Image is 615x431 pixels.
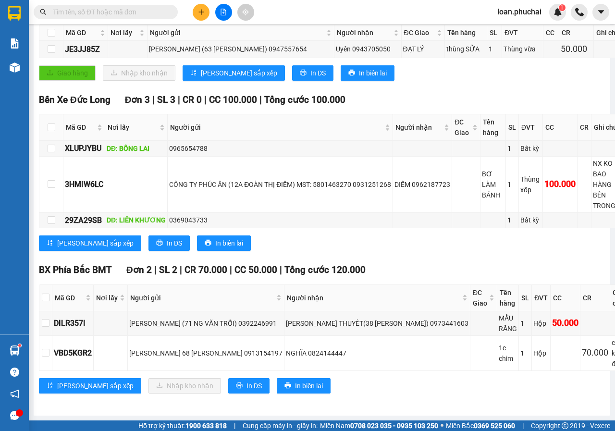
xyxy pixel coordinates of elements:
[489,44,500,54] div: 1
[277,378,331,394] button: printerIn biên lai
[286,318,468,329] div: [PERSON_NAME] THUYẾT(38 [PERSON_NAME]) 0973441603
[580,285,610,311] th: CR
[54,347,92,359] div: VBD5KGR2
[532,285,551,311] th: ĐVT
[544,177,576,191] div: 100.000
[341,65,394,81] button: printerIn biên lai
[92,43,189,56] div: 0986129377
[40,9,47,15] span: search
[66,122,95,133] span: Mã GD
[520,215,541,225] div: Bất kỳ
[533,318,549,329] div: Hộp
[65,178,103,190] div: 3HMIW6LC
[220,9,227,15] span: file-add
[519,114,543,141] th: ĐVT
[522,420,524,431] span: |
[129,348,283,358] div: [PERSON_NAME] 68 [PERSON_NAME] 0913154197
[551,285,580,311] th: CC
[480,114,505,141] th: Tên hàng
[336,44,400,54] div: Uyên 0943705050
[157,94,175,105] span: SL 3
[10,38,20,49] img: solution-icon
[582,346,608,359] div: 70.000
[39,65,96,81] button: uploadGiao hàng
[53,7,166,17] input: Tìm tên, số ĐT hoặc mã đơn
[578,114,591,141] th: CR
[445,25,487,41] th: Tên hàng
[597,8,605,16] span: caret-down
[205,239,211,247] span: printer
[337,27,392,38] span: Người nhận
[54,317,92,329] div: DILR357I
[394,179,450,190] div: DIỄM 0962187723
[553,8,562,16] img: icon-new-feature
[395,122,442,133] span: Người nhận
[47,382,53,390] span: sort-ascending
[286,348,468,358] div: NGHĨA 0824144447
[193,4,209,21] button: plus
[359,68,387,78] span: In biên lai
[520,143,541,154] div: Bất kỳ
[504,44,541,54] div: Thùng vừa
[8,9,23,19] span: Gửi:
[10,62,20,73] img: warehouse-icon
[201,68,277,78] span: [PERSON_NAME] sắp xếp
[561,42,592,56] div: 50.000
[441,424,443,428] span: ⚪️
[243,420,318,431] span: Cung cấp máy in - giấy in:
[130,293,274,303] span: Người gửi
[502,25,543,41] th: ĐVT
[149,44,332,54] div: [PERSON_NAME] (63 [PERSON_NAME]) 0947557654
[57,238,134,248] span: [PERSON_NAME] sắp xếp
[150,27,324,38] span: Người gửi
[520,174,541,195] div: Thùng xốp
[320,420,438,431] span: Miền Nam
[575,8,584,16] img: phone-icon
[92,8,189,31] div: VP [GEOGRAPHIC_DATA]
[107,143,166,154] div: DĐ: BỒNG LAI
[507,143,517,154] div: 1
[533,348,549,358] div: Hộp
[92,31,189,43] div: [PERSON_NAME]
[52,336,94,371] td: VBD5KGR2
[234,420,235,431] span: |
[287,293,460,303] span: Người nhận
[185,422,227,430] strong: 1900 633 818
[519,285,532,311] th: SL
[125,94,150,105] span: Đơn 3
[543,25,560,41] th: CC
[152,94,155,105] span: |
[348,69,355,77] span: printer
[65,214,103,226] div: 29ZA29SB
[65,43,106,55] div: JE3JJ85Z
[111,27,137,38] span: Nơi lấy
[169,215,391,225] div: 0369043733
[499,313,517,334] div: MẪU RĂNG
[180,264,182,275] span: |
[55,293,84,303] span: Mã GD
[103,65,175,81] button: downloadNhập kho nhận
[8,8,85,31] div: BX Phía Bắc BMT
[246,381,262,391] span: In DS
[183,94,202,105] span: CR 0
[108,122,158,133] span: Nơi lấy
[215,238,243,248] span: In biên lai
[259,94,262,105] span: |
[126,264,152,275] span: Đơn 2
[66,27,98,38] span: Mã GD
[295,381,323,391] span: In biên lai
[543,114,578,141] th: CC
[156,239,163,247] span: printer
[148,235,190,251] button: printerIn DS
[183,65,285,81] button: sort-ascending[PERSON_NAME] sắp xếp
[284,264,366,275] span: Tổng cước 120.000
[487,25,502,41] th: SL
[482,169,504,200] div: BƠ LÀM BÁNH
[57,381,134,391] span: [PERSON_NAME] sắp xếp
[559,25,594,41] th: CR
[198,9,205,15] span: plus
[592,4,609,21] button: caret-down
[404,27,435,38] span: ĐC Giao
[520,348,530,358] div: 1
[559,4,566,11] sup: 1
